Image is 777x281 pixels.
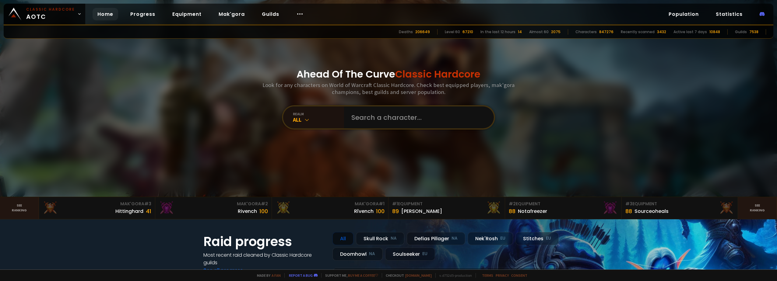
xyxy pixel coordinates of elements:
[259,207,268,215] div: 100
[332,232,353,245] div: All
[356,232,404,245] div: Skull Rock
[272,273,281,278] a: a fan
[621,29,655,35] div: Recently scanned
[388,197,505,219] a: #1Equipment89[PERSON_NAME]
[379,201,385,207] span: # 1
[391,235,397,241] small: NA
[515,232,559,245] div: Stitches
[392,207,399,215] div: 89
[297,67,480,82] h1: Ahead Of The Curve
[709,29,720,35] div: 10848
[399,29,413,35] div: Deaths
[289,273,313,278] a: Report a bug
[405,273,432,278] a: [DOMAIN_NAME]
[115,207,143,215] div: Hittinghard
[257,8,284,20] a: Guilds
[551,29,561,35] div: 2075
[167,8,206,20] a: Equipment
[738,197,777,219] a: Seeranking
[238,207,257,215] div: Rivench
[529,29,549,35] div: Almost 60
[509,201,618,207] div: Equipment
[321,273,378,278] span: Support me,
[482,273,493,278] a: Terms
[392,201,398,207] span: # 1
[735,29,747,35] div: Guilds
[392,201,501,207] div: Equipment
[155,197,272,219] a: Mak'Gora#2Rivench100
[496,273,509,278] a: Privacy
[354,207,374,215] div: Rîvench
[509,207,515,215] div: 88
[749,29,758,35] div: 7538
[93,8,118,20] a: Home
[664,8,704,20] a: Population
[26,7,75,21] span: AOTC
[159,201,268,207] div: Mak'Gora
[382,273,432,278] span: Checkout
[625,207,632,215] div: 88
[546,235,551,241] small: EU
[518,207,547,215] div: Notafreezer
[505,197,622,219] a: #2Equipment88Notafreezer
[509,201,516,207] span: # 2
[435,273,472,278] span: v. d752d5 - production
[452,235,458,241] small: NA
[635,207,669,215] div: Sourceoheals
[214,8,250,20] a: Mak'gora
[39,197,156,219] a: Mak'Gora#3Hittinghard41
[511,273,527,278] a: Consent
[625,201,734,207] div: Equipment
[657,29,666,35] div: 3432
[480,29,515,35] div: In the last 12 hours
[376,207,385,215] div: 100
[276,201,385,207] div: Mak'Gora
[625,201,632,207] span: # 3
[253,273,281,278] span: Made by
[415,29,430,35] div: 206649
[422,251,427,257] small: EU
[203,267,243,274] a: See all progress
[673,29,707,35] div: Active last 7 days
[144,201,151,207] span: # 3
[462,29,473,35] div: 67210
[293,112,344,116] div: realm
[468,232,513,245] div: Nek'Rosh
[622,197,738,219] a: #3Equipment88Sourceoheals
[348,106,487,128] input: Search a character...
[146,207,151,215] div: 41
[518,29,522,35] div: 14
[332,248,383,261] div: Doomhowl
[261,201,268,207] span: # 2
[293,116,344,123] div: All
[272,197,388,219] a: Mak'Gora#1Rîvench100
[369,251,375,257] small: NA
[203,251,325,266] h4: Most recent raid cleaned by Classic Hardcore guilds
[26,7,75,12] small: Classic Hardcore
[348,273,378,278] a: Buy me a coffee
[401,207,442,215] div: [PERSON_NAME]
[43,201,152,207] div: Mak'Gora
[4,4,85,24] a: Classic HardcoreAOTC
[260,82,517,95] h3: Look for any characters on World of Warcraft Classic Hardcore. Check best equipped players, mak'g...
[407,232,465,245] div: Defias Pillager
[599,29,614,35] div: 847276
[125,8,160,20] a: Progress
[575,29,597,35] div: Characters
[711,8,747,20] a: Statistics
[395,67,480,81] span: Classic Hardcore
[500,235,505,241] small: EU
[203,232,325,251] h1: Raid progress
[445,29,460,35] div: Level 60
[385,248,435,261] div: Soulseeker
